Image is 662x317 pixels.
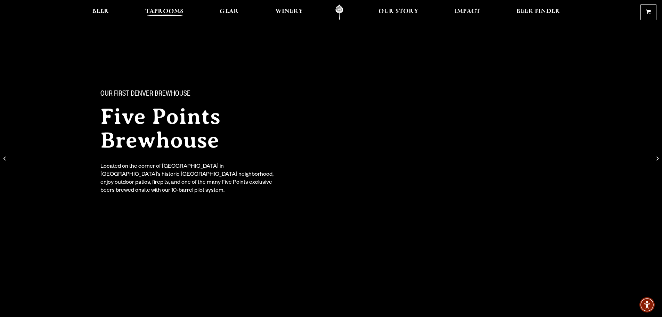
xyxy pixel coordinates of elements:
[455,9,480,14] span: Impact
[450,5,485,20] a: Impact
[100,105,317,152] h2: Five Points Brewhouse
[516,9,560,14] span: Beer Finder
[145,9,183,14] span: Taprooms
[271,5,308,20] a: Winery
[378,9,418,14] span: Our Story
[92,9,109,14] span: Beer
[100,90,190,99] span: Our First Denver Brewhouse
[215,5,243,20] a: Gear
[512,5,565,20] a: Beer Finder
[639,297,655,312] div: Accessibility Menu
[374,5,423,20] a: Our Story
[220,9,239,14] span: Gear
[275,9,303,14] span: Winery
[326,5,352,20] a: Odell Home
[88,5,114,20] a: Beer
[141,5,188,20] a: Taprooms
[100,163,278,195] div: Located on the corner of [GEOGRAPHIC_DATA] in [GEOGRAPHIC_DATA]’s historic [GEOGRAPHIC_DATA] neig...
